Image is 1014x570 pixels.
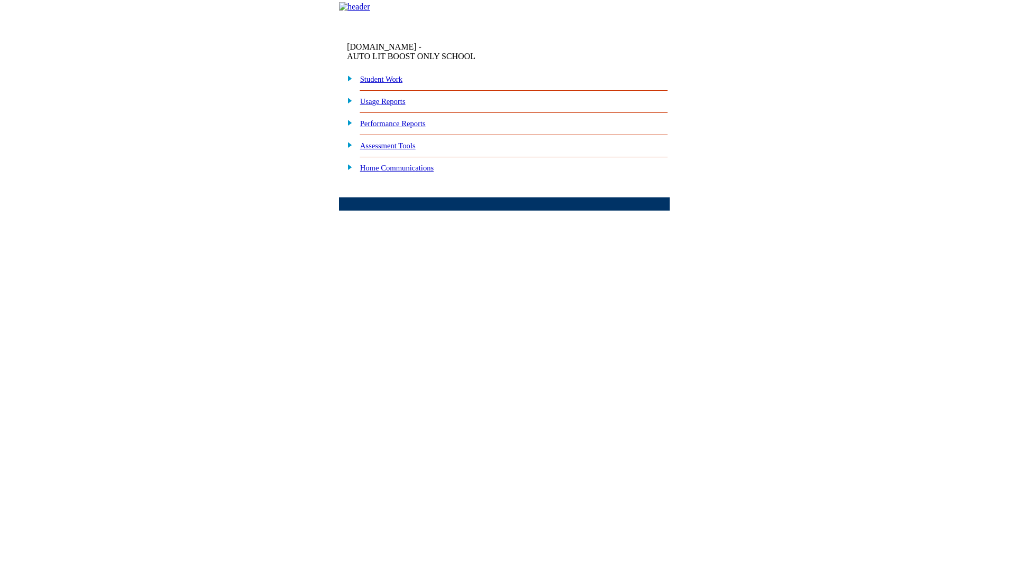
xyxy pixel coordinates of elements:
[342,140,353,149] img: plus.gif
[347,42,541,61] td: [DOMAIN_NAME] -
[360,164,434,172] a: Home Communications
[360,75,402,83] a: Student Work
[360,97,406,106] a: Usage Reports
[360,141,416,150] a: Assessment Tools
[342,96,353,105] img: plus.gif
[339,2,370,12] img: header
[342,73,353,83] img: plus.gif
[347,52,475,61] nobr: AUTO LIT BOOST ONLY SCHOOL
[360,119,426,128] a: Performance Reports
[342,118,353,127] img: plus.gif
[342,162,353,172] img: plus.gif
